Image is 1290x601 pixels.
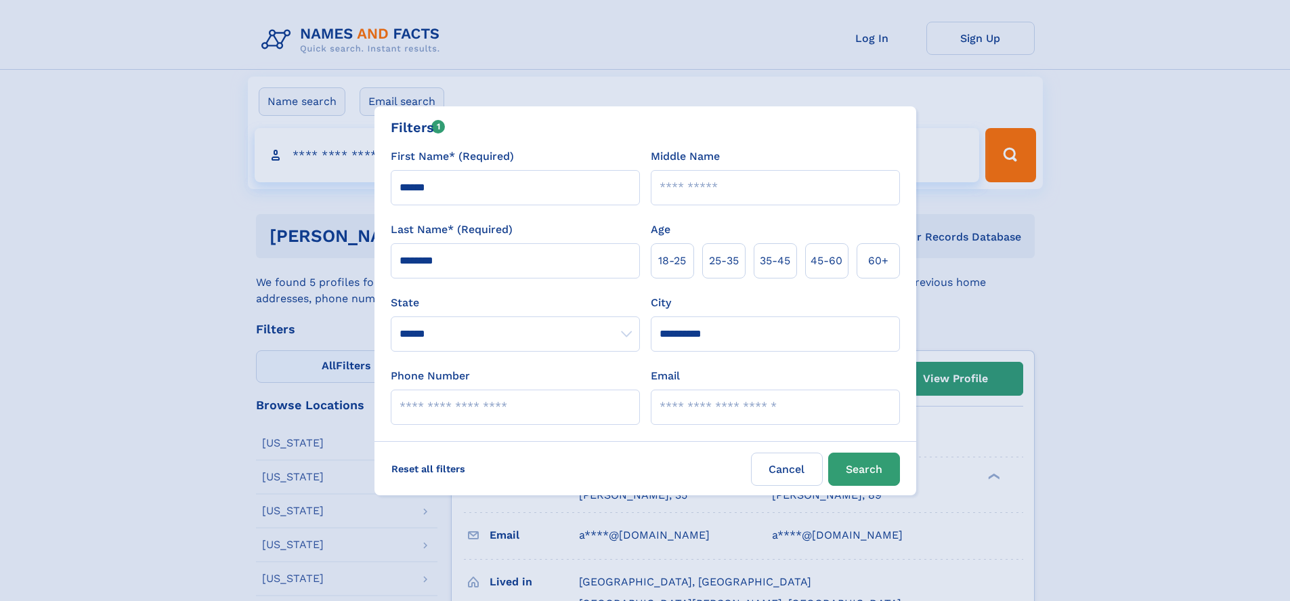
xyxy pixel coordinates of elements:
[828,453,900,486] button: Search
[391,368,470,384] label: Phone Number
[391,117,446,138] div: Filters
[383,453,474,485] label: Reset all filters
[651,148,720,165] label: Middle Name
[709,253,739,269] span: 25‑35
[751,453,823,486] label: Cancel
[868,253,888,269] span: 60+
[651,295,671,311] label: City
[391,295,640,311] label: State
[658,253,686,269] span: 18‑25
[651,222,670,238] label: Age
[760,253,790,269] span: 35‑45
[651,368,680,384] label: Email
[391,148,514,165] label: First Name* (Required)
[391,222,513,238] label: Last Name* (Required)
[811,253,842,269] span: 45‑60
